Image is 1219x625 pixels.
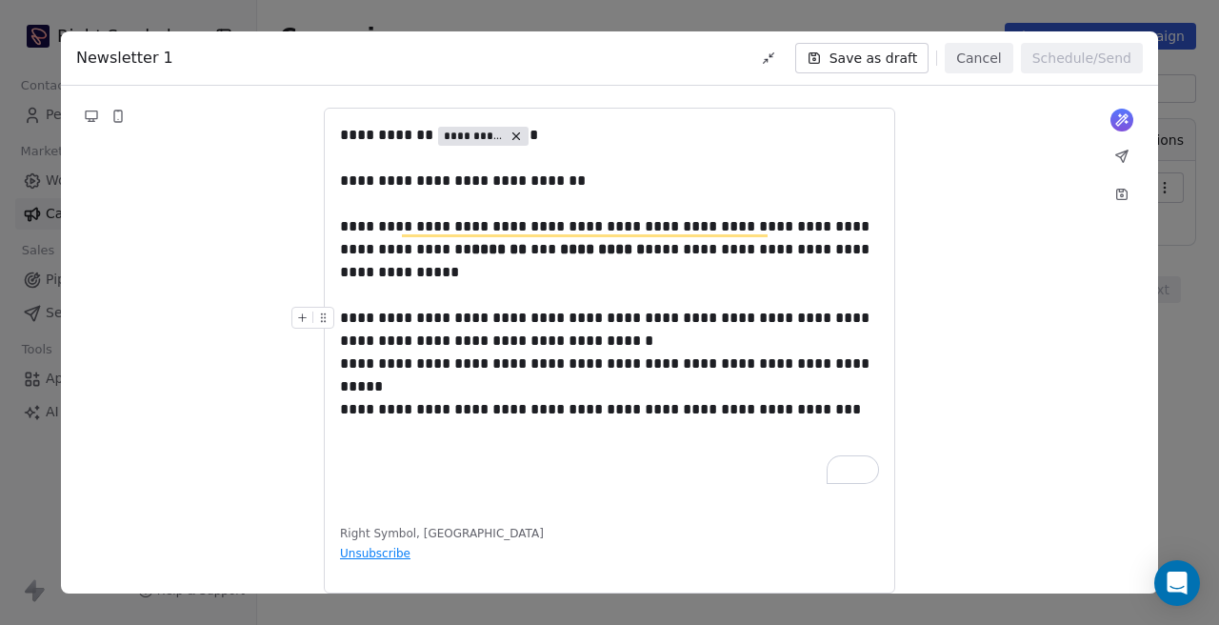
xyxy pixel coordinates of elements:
[795,43,929,73] button: Save as draft
[1021,43,1143,73] button: Schedule/Send
[76,47,173,70] span: Newsletter 1
[1154,560,1200,606] div: Open Intercom Messenger
[945,43,1012,73] button: Cancel
[340,124,879,507] div: To enrich screen reader interactions, please activate Accessibility in Grammarly extension settings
